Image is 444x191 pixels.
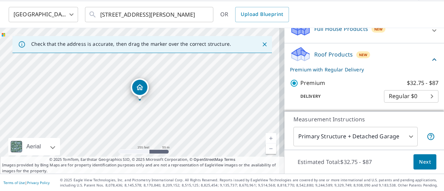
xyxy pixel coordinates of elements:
p: Premium with Regular Delivery [290,66,430,73]
p: Roof Products [314,50,353,59]
a: Current Level 17, Zoom Out [266,144,276,154]
p: Measurement Instructions [293,115,435,123]
span: New [359,52,368,58]
div: [GEOGRAPHIC_DATA] [9,5,78,24]
div: OR [220,7,289,22]
span: Your report will include the primary structure and a detached garage if one exists. [427,132,435,141]
span: New [374,26,383,32]
input: Search by address or latitude-longitude [100,5,199,24]
button: Next [413,154,436,170]
a: Terms of Use [3,180,25,185]
span: © 2025 TomTom, Earthstar Geographics SIO, © 2025 Microsoft Corporation, © [49,157,236,163]
a: Privacy Policy [27,180,50,185]
p: © 2025 Eagle View Technologies, Inc. and Pictometry International Corp. All Rights Reserved. Repo... [60,177,441,188]
p: Estimated Total: $32.75 - $87 [292,154,377,170]
div: Aerial [24,138,43,155]
span: Upload Blueprint [241,10,283,19]
a: Upload Blueprint [235,7,289,22]
div: Aerial [8,138,60,155]
p: $32.75 - $87 [407,79,438,87]
div: Full House ProductsNew [290,20,438,40]
div: Primary Structure + Detached Garage [293,127,418,146]
div: Roof ProductsNewPremium with Regular Delivery [290,46,438,73]
button: Close [260,40,269,49]
a: OpenStreetMap [194,157,223,162]
p: Premium [300,79,325,87]
div: Dropped pin, building 1, Residential property, 111 Livingston Rd Wellesley, MA 02482 [131,78,149,100]
a: Terms [224,157,236,162]
a: Current Level 17, Zoom In [266,133,276,144]
p: Delivery [290,93,384,99]
p: Full House Products [314,25,368,33]
span: Next [419,158,431,166]
div: Regular $0 [384,87,438,106]
p: | [3,181,50,185]
p: Check that the address is accurate, then drag the marker over the correct structure. [31,41,231,47]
